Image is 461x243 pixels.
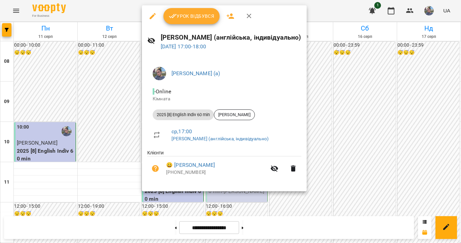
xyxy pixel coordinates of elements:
[163,8,220,24] button: Урок відбувся
[166,169,266,176] p: [PHONE_NUMBER]
[153,96,296,102] p: Кімната
[214,109,255,120] div: [PERSON_NAME]
[147,160,163,177] button: Візит ще не сплачено. Додати оплату?
[153,67,166,80] img: 12e81ef5014e817b1a9089eb975a08d3.jpeg
[171,128,192,135] a: ср , 17:00
[171,70,220,77] a: [PERSON_NAME] (а)
[153,88,172,95] span: - Online
[147,149,301,183] ul: Клієнти
[153,112,214,118] span: 2025 [8] English Indiv 60 min
[161,43,206,50] a: [DATE] 17:00-18:00
[166,161,215,169] a: 😀 [PERSON_NAME]
[169,12,215,20] span: Урок відбувся
[214,112,255,118] span: [PERSON_NAME]
[161,32,301,43] h6: [PERSON_NAME] (англійська, індивідуально)
[171,136,269,141] a: [PERSON_NAME] (англійська, індивідуально)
